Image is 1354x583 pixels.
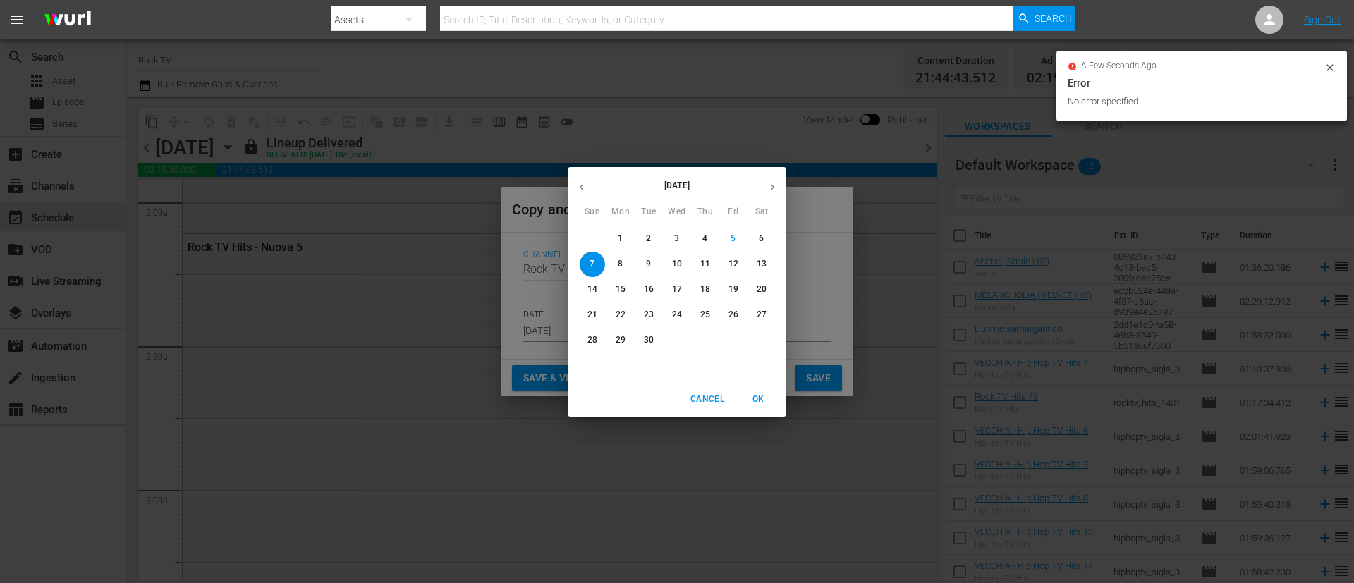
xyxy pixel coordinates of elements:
[672,283,682,295] p: 17
[608,302,633,328] button: 22
[636,328,661,353] button: 30
[736,388,781,411] button: OK
[644,283,654,295] p: 16
[664,302,690,328] button: 24
[580,302,605,328] button: 21
[674,233,679,245] p: 3
[759,233,764,245] p: 6
[690,392,724,407] span: Cancel
[34,4,102,37] img: ans4CAIJ8jUAAAAAAAAAAAAAAAAAAAAAAAAgQb4GAAAAAAAAAAAAAAAAAAAAAAAAJMjXAAAAAAAAAAAAAAAAAAAAAAAAgAT5G...
[749,277,774,302] button: 20
[731,233,736,245] p: 5
[721,205,746,219] span: Fri
[728,283,738,295] p: 19
[580,252,605,277] button: 7
[636,277,661,302] button: 16
[580,277,605,302] button: 14
[644,309,654,321] p: 23
[646,233,651,245] p: 2
[693,302,718,328] button: 25
[616,334,626,346] p: 29
[741,392,775,407] span: OK
[721,302,746,328] button: 26
[580,328,605,353] button: 28
[608,328,633,353] button: 29
[618,233,623,245] p: 1
[636,205,661,219] span: Tue
[749,252,774,277] button: 13
[728,258,738,270] p: 12
[721,277,746,302] button: 19
[1068,94,1321,109] div: No error specified
[685,388,730,411] button: Cancel
[664,205,690,219] span: Wed
[587,309,597,321] p: 21
[644,334,654,346] p: 30
[728,309,738,321] p: 26
[618,258,623,270] p: 8
[700,309,710,321] p: 25
[664,277,690,302] button: 17
[700,258,710,270] p: 11
[587,283,597,295] p: 14
[749,205,774,219] span: Sat
[608,277,633,302] button: 15
[1081,61,1157,72] span: a few seconds ago
[700,283,710,295] p: 18
[672,258,682,270] p: 10
[590,258,594,270] p: 7
[1304,14,1341,25] a: Sign Out
[587,334,597,346] p: 28
[608,205,633,219] span: Mon
[702,233,707,245] p: 4
[757,283,767,295] p: 20
[664,226,690,252] button: 3
[636,226,661,252] button: 2
[616,309,626,321] p: 22
[693,252,718,277] button: 11
[693,277,718,302] button: 18
[721,226,746,252] button: 5
[749,302,774,328] button: 27
[664,252,690,277] button: 10
[636,302,661,328] button: 23
[8,11,25,28] span: menu
[672,309,682,321] p: 24
[608,252,633,277] button: 8
[1068,75,1336,92] div: Error
[580,205,605,219] span: Sun
[595,179,759,192] p: [DATE]
[693,205,718,219] span: Thu
[757,258,767,270] p: 13
[1035,6,1072,31] span: Search
[721,252,746,277] button: 12
[616,283,626,295] p: 15
[608,226,633,252] button: 1
[757,309,767,321] p: 27
[636,252,661,277] button: 9
[749,226,774,252] button: 6
[646,258,651,270] p: 9
[693,226,718,252] button: 4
